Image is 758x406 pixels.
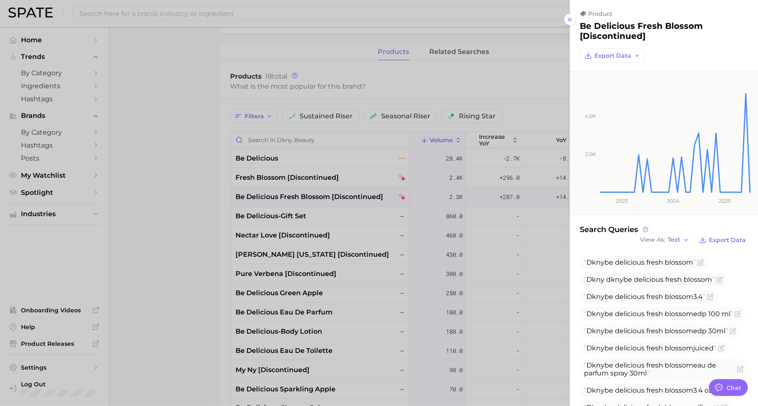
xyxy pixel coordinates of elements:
[737,366,744,373] button: Flag as miscategorized or irrelevant
[646,386,663,394] span: fresh
[716,276,723,283] button: Flag as miscategorized or irrelevant
[665,361,693,369] span: blossom
[584,276,714,283] span: Dkny dkny
[615,310,645,318] span: delicious
[584,327,728,335] span: Dkny edp 30ml
[634,276,663,283] span: delicious
[604,344,613,352] span: be
[730,328,736,335] button: Flag as miscategorized or irrelevant
[616,198,628,204] tspan: 2023
[665,386,693,394] span: blossom
[638,235,691,245] button: View AsText
[646,361,663,369] span: fresh
[604,310,613,318] span: be
[584,258,696,266] span: Dkny
[665,276,682,283] span: fresh
[665,327,693,335] span: blossom
[646,344,663,352] span: fresh
[584,310,733,318] span: Dkny edp 100 ml
[665,310,693,318] span: blossom
[684,276,712,283] span: blossom
[615,293,645,301] span: delicious
[707,294,714,300] button: Flag as miscategorized or irrelevant
[604,293,613,301] span: be
[580,21,748,41] h2: be delicious fresh blossom [discontinued]
[615,386,645,394] span: delicious
[615,327,645,335] span: delicious
[580,225,650,234] span: Search Queries
[584,386,714,394] span: Dkny 3.4 oz
[584,293,705,301] span: Dkny 3.4
[665,344,693,352] span: blossom
[594,52,631,59] span: Export Data
[646,258,663,266] span: fresh
[604,327,613,335] span: be
[623,276,632,283] span: be
[646,310,663,318] span: fresh
[668,237,680,242] span: Text
[580,49,645,63] button: Export Data
[615,361,645,369] span: delicious
[604,258,613,266] span: be
[615,258,645,266] span: delicious
[665,293,693,301] span: blossom
[646,327,663,335] span: fresh
[697,259,704,266] button: Flag as miscategorized or irrelevant
[709,237,746,244] span: Export Data
[718,345,725,352] button: Flag as miscategorized or irrelevant
[640,237,665,242] span: View As
[604,361,613,369] span: be
[604,386,613,394] span: be
[665,258,693,266] span: blossom
[584,361,716,377] span: Dkny eau de parfum spray 30ml
[588,10,612,18] span: product
[719,198,731,204] tspan: 2025
[615,344,645,352] span: delicious
[667,198,679,204] tspan: 2024
[697,234,748,246] button: Export Data
[585,113,596,119] tspan: 4.0k
[584,344,716,352] span: Dkny juiced
[646,293,663,301] span: fresh
[735,311,741,317] button: Flag as miscategorized or irrelevant
[585,151,596,157] tspan: 2.0k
